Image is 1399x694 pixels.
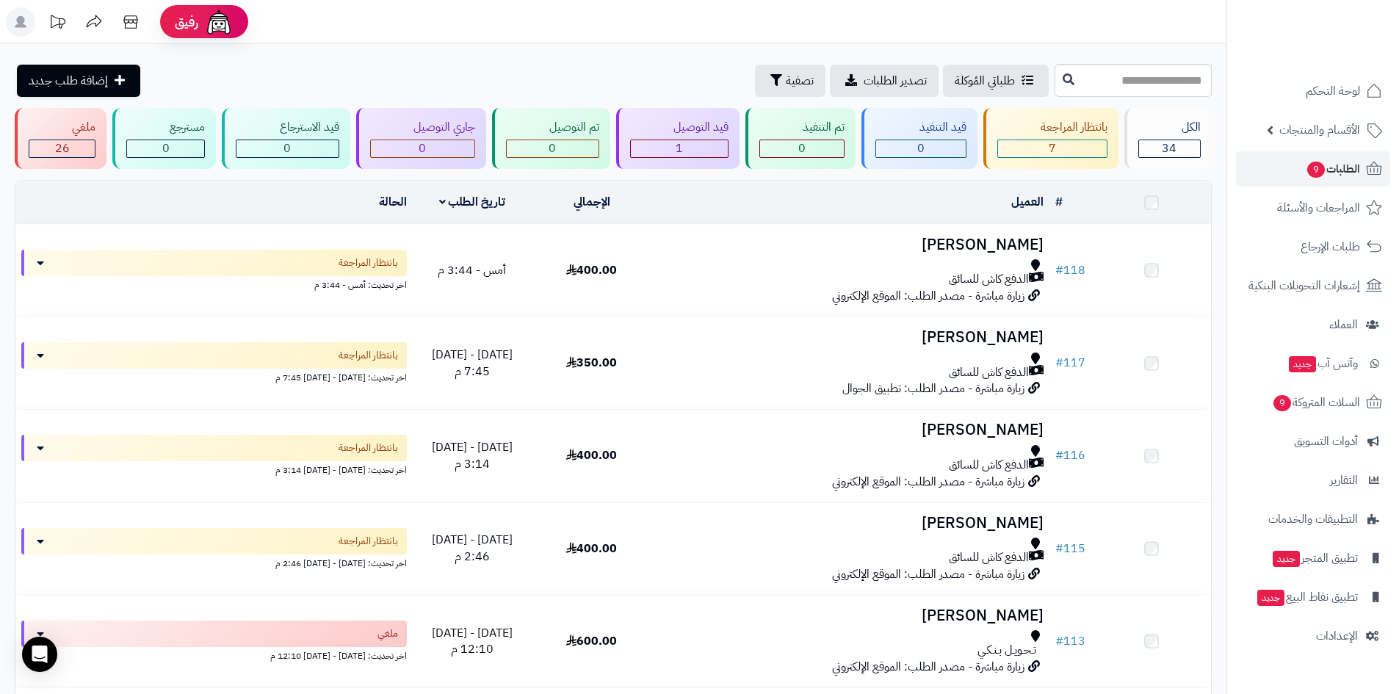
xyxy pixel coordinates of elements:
a: تطبيق المتجرجديد [1236,541,1390,576]
span: الأقسام والمنتجات [1279,120,1360,140]
span: ملغي [377,626,398,641]
span: تطبيق المتجر [1271,548,1358,568]
a: السلات المتروكة9 [1236,385,1390,420]
span: 26 [55,140,70,157]
img: ai-face.png [204,7,234,37]
span: 400.00 [566,261,617,279]
span: المراجعات والأسئلة [1277,198,1360,218]
span: # [1055,632,1063,650]
div: اخر تحديث: أمس - 3:44 م [21,276,407,292]
a: طلباتي المُوكلة [943,65,1049,97]
a: بانتظار المراجعة 7 [980,108,1121,169]
h3: [PERSON_NAME] [657,515,1044,532]
div: 0 [507,140,599,157]
span: 400.00 [566,447,617,464]
span: 9 [1307,162,1325,178]
div: قيد التنفيذ [875,119,966,136]
div: 7 [998,140,1107,157]
a: قيد التوصيل 1 [613,108,742,169]
span: 1 [676,140,683,157]
span: بانتظار المراجعة [339,441,398,455]
button: تصفية [755,65,825,97]
a: الطلبات9 [1236,151,1390,187]
span: زيارة مباشرة - مصدر الطلب: الموقع الإلكتروني [832,565,1024,583]
a: #115 [1055,540,1085,557]
div: 1 [631,140,728,157]
span: [DATE] - [DATE] 12:10 م [432,624,513,659]
a: الكل34 [1121,108,1215,169]
span: إضافة طلب جديد [29,72,108,90]
span: بانتظار المراجعة [339,534,398,549]
a: التطبيقات والخدمات [1236,502,1390,537]
span: أمس - 3:44 م [438,261,506,279]
a: أدوات التسويق [1236,424,1390,459]
span: 7 [1049,140,1056,157]
a: الحالة [379,193,407,211]
span: جديد [1257,590,1284,606]
a: قيد الاسترجاع 0 [219,108,353,169]
span: 600.00 [566,632,617,650]
h3: [PERSON_NAME] [657,422,1044,438]
a: إضافة طلب جديد [17,65,140,97]
a: التقارير [1236,463,1390,498]
a: قيد التنفيذ 0 [858,108,980,169]
div: 26 [29,140,95,157]
div: تم التوصيل [506,119,599,136]
span: طلبات الإرجاع [1301,236,1360,257]
h3: [PERSON_NAME] [657,236,1044,253]
div: اخر تحديث: [DATE] - [DATE] 3:14 م [21,461,407,477]
span: جديد [1273,551,1300,567]
img: logo-2.png [1299,39,1385,70]
a: الإجمالي [574,193,610,211]
span: لوحة التحكم [1306,81,1360,101]
a: #117 [1055,354,1085,372]
a: # [1055,193,1063,211]
a: #116 [1055,447,1085,464]
span: [DATE] - [DATE] 3:14 م [432,438,513,473]
span: وآتس آب [1287,353,1358,374]
span: بانتظار المراجعة [339,256,398,270]
div: 0 [127,140,204,157]
div: الكل [1138,119,1201,136]
span: # [1055,447,1063,464]
span: 9 [1273,395,1291,411]
div: اخر تحديث: [DATE] - [DATE] 2:46 م [21,554,407,570]
a: تطبيق نقاط البيعجديد [1236,579,1390,615]
span: الدفع كاش للسائق [949,457,1029,474]
span: بانتظار المراجعة [339,348,398,363]
span: 0 [162,140,170,157]
div: جاري التوصيل [370,119,475,136]
span: الدفع كاش للسائق [949,549,1029,566]
a: جاري التوصيل 0 [353,108,489,169]
span: # [1055,261,1063,279]
span: تصفية [786,72,814,90]
a: #118 [1055,261,1085,279]
a: وآتس آبجديد [1236,346,1390,381]
span: تصدير الطلبات [864,72,927,90]
a: العميل [1011,193,1044,211]
div: ملغي [29,119,95,136]
span: زيارة مباشرة - مصدر الطلب: الموقع الإلكتروني [832,287,1024,305]
span: 400.00 [566,540,617,557]
a: الإعدادات [1236,618,1390,654]
a: تصدير الطلبات [830,65,939,97]
a: العملاء [1236,307,1390,342]
span: الإعدادات [1316,626,1358,646]
div: 0 [876,140,965,157]
a: طلبات الإرجاع [1236,229,1390,264]
span: طلباتي المُوكلة [955,72,1015,90]
div: بانتظار المراجعة [997,119,1107,136]
span: تطبيق نقاط البيع [1256,587,1358,607]
span: 0 [549,140,556,157]
span: 0 [419,140,426,157]
span: زيارة مباشرة - مصدر الطلب: الموقع الإلكتروني [832,658,1024,676]
span: 34 [1162,140,1176,157]
span: الدفع كاش للسائق [949,271,1029,288]
span: إشعارات التحويلات البنكية [1248,275,1360,296]
span: 0 [798,140,806,157]
span: السلات المتروكة [1272,392,1360,413]
div: قيد الاسترجاع [236,119,339,136]
span: الدفع كاش للسائق [949,364,1029,381]
span: 0 [283,140,291,157]
h3: [PERSON_NAME] [657,607,1044,624]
